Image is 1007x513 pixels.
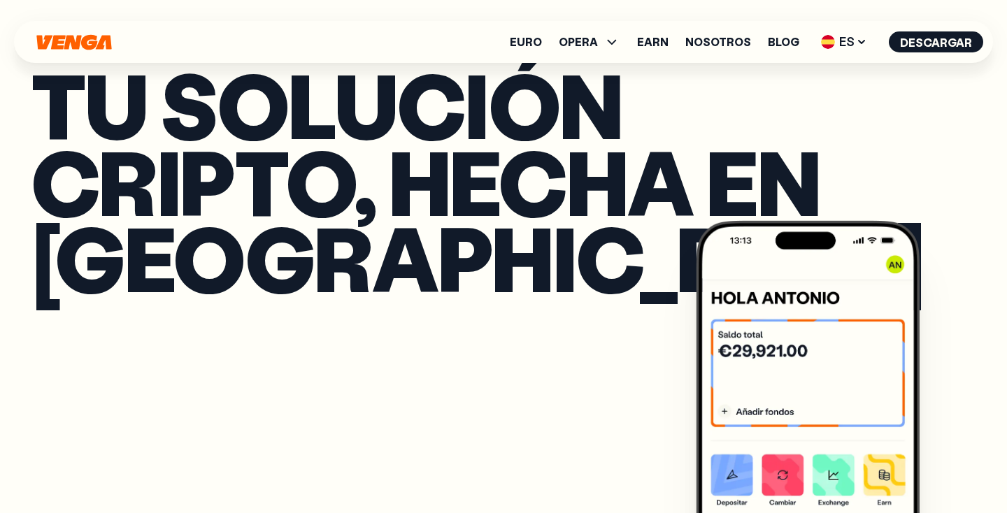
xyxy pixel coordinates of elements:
[559,36,598,48] span: OPERA
[559,34,620,50] span: OPERA
[821,35,835,49] img: flag-es
[768,36,799,48] a: Blog
[510,36,542,48] a: Euro
[889,31,983,52] button: Descargar
[31,66,976,296] p: Tu solución cripto, hecha en [GEOGRAPHIC_DATA]
[685,36,751,48] a: Nosotros
[637,36,669,48] a: Earn
[35,34,113,50] svg: Inicio
[816,31,872,53] span: ES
